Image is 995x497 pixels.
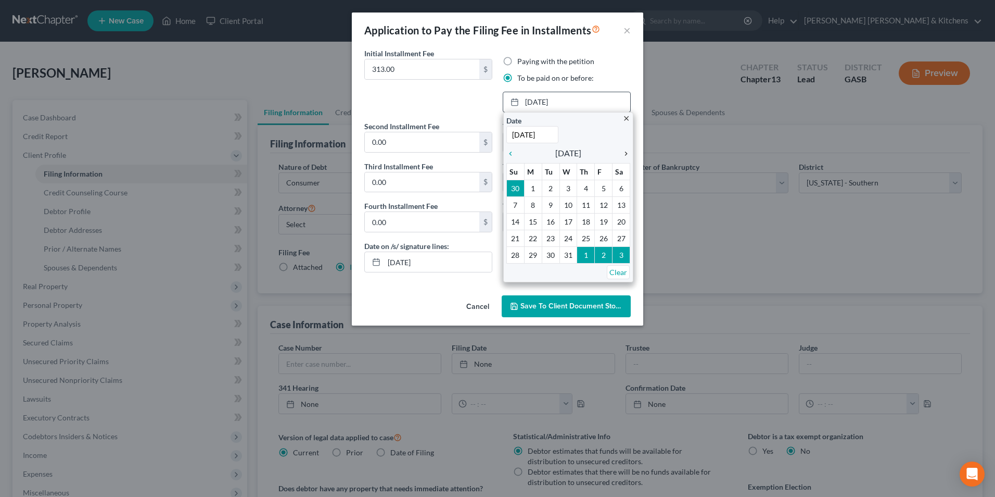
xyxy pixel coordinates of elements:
td: 15 [524,213,542,230]
label: To be paid on or before: [503,201,579,212]
label: Second Installment Fee [364,121,439,132]
label: Paying with the petition [517,56,594,67]
td: 4 [577,180,595,196]
th: Su [507,163,525,180]
input: MM/DD/YYYY [384,252,492,272]
th: W [559,163,577,180]
span: [DATE] [555,147,581,159]
td: 30 [542,246,559,263]
td: 26 [595,230,613,246]
a: [DATE] [503,92,630,112]
label: To be paid on or before: [503,121,579,132]
th: M [524,163,542,180]
td: 1 [524,180,542,196]
label: Date [506,115,521,126]
td: 28 [507,246,525,263]
label: Initial Installment Fee [364,48,434,59]
td: 2 [595,246,613,263]
label: Fourth Installment Fee [364,201,438,212]
td: 3 [613,246,630,263]
td: 11 [577,196,595,213]
td: 21 [507,230,525,246]
td: 29 [524,246,542,263]
td: 17 [559,213,577,230]
td: 30 [507,180,525,196]
td: 25 [577,230,595,246]
div: $ [479,59,492,79]
input: 0.00 [365,172,479,192]
a: close [622,112,630,124]
div: Application to Pay the Filing Fee in Installments [364,23,600,38]
td: 3 [559,180,577,196]
div: $ [479,172,492,192]
td: 19 [595,213,613,230]
td: 10 [559,196,577,213]
td: 8 [524,196,542,213]
td: 16 [542,213,559,230]
td: 22 [524,230,542,246]
td: 2 [542,180,559,196]
td: 13 [613,196,630,213]
th: Tu [542,163,559,180]
input: 0.00 [365,212,479,232]
th: F [595,163,613,180]
td: 7 [507,196,525,213]
label: To be paid on or before: [517,73,594,83]
td: 31 [559,246,577,263]
td: 12 [595,196,613,213]
input: 0.00 [365,132,479,152]
a: chevron_left [506,147,520,159]
a: chevron_right [617,147,630,159]
i: close [622,115,630,122]
input: 0.00 [365,59,479,79]
div: $ [479,132,492,152]
i: chevron_right [617,150,630,158]
td: 24 [559,230,577,246]
button: Cancel [458,296,497,317]
td: 23 [542,230,559,246]
div: Open Intercom Messenger [960,462,985,487]
td: 14 [507,213,525,230]
button: Save to Client Document Storage [502,295,631,317]
td: 27 [613,230,630,246]
td: 9 [542,196,559,213]
label: Third Installment Fee [364,161,433,172]
div: $ [479,212,492,232]
button: × [623,24,631,36]
label: To be paid on or before: [503,161,579,172]
td: 1 [577,246,595,263]
td: 5 [595,180,613,196]
th: Th [577,163,595,180]
a: Clear [607,265,630,279]
label: Date on /s/ signature lines: [364,241,449,252]
td: 20 [613,213,630,230]
i: chevron_left [506,150,520,158]
th: Sa [613,163,630,180]
td: 18 [577,213,595,230]
td: 6 [613,180,630,196]
input: 1/1/2013 [506,126,558,143]
span: Save to Client Document Storage [520,302,631,310]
